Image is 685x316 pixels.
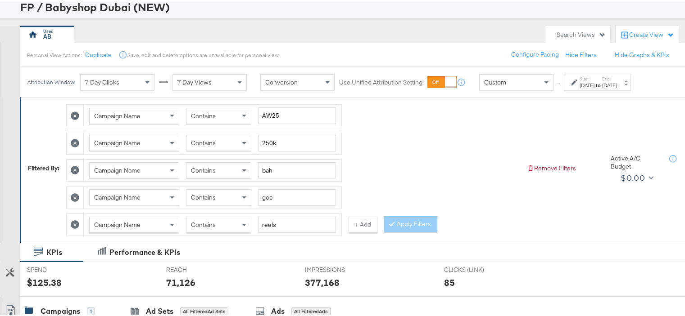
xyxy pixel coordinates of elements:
div: $0.00 [621,170,645,183]
span: Campaign Name [94,192,141,200]
button: $0.00 [617,169,655,184]
div: Attribution Window: [27,78,76,84]
span: REACH [166,264,234,273]
span: 7 Day Views [177,77,212,85]
span: Conversion [265,77,298,85]
button: Hide Filters [565,49,597,58]
div: Save, edit and delete options are unavailable for personal view. [127,50,279,58]
span: Campaign Name [94,165,141,173]
span: Contains [191,138,216,146]
div: 85 [444,275,455,288]
span: IMPRESSIONS [305,264,372,273]
span: Campaign Name [94,111,141,119]
div: Personal View Actions: [27,50,82,58]
div: AB [43,31,51,40]
button: Remove Filters [527,163,576,171]
span: Contains [191,165,216,173]
div: 71,126 [166,275,195,288]
button: + Add [349,215,377,231]
input: Enter a search term [258,106,336,123]
button: Duplicate [85,49,112,58]
div: $125.38 [27,275,62,288]
label: Start: [580,75,594,80]
label: Use Unified Attribution Setting: [339,77,424,85]
input: Enter a search term [258,134,336,150]
span: Campaign Name [94,219,141,227]
span: SPEND [27,264,95,273]
span: ↑ [554,81,563,84]
strong: to [594,80,602,87]
div: Performance & KPIs [109,246,180,256]
span: Custom [484,77,506,85]
div: [DATE] [580,80,594,88]
div: KPIs [46,246,62,256]
button: Hide Graphs & KPIs [615,49,669,58]
div: [DATE] [602,80,617,88]
span: Campaign Name [94,138,141,146]
input: Enter a search term [258,188,336,205]
span: Contains [191,192,216,200]
div: All Filtered Ads [291,306,331,314]
span: CLICKS (LINK) [444,264,512,273]
button: Configure Pacing [505,45,565,62]
div: Search Views [557,29,606,38]
div: 1 [87,306,95,314]
span: Contains [191,111,216,119]
input: Enter a search term [258,161,336,178]
span: 7 Day Clicks [85,77,119,85]
div: 377,168 [305,275,340,288]
input: Enter a search term [258,215,336,232]
div: Ad Sets [146,305,173,315]
div: Filtered By: [28,163,59,171]
div: Ads [271,305,285,315]
div: Active A/C Budget [611,153,660,169]
div: All Filtered Ad Sets [180,306,228,314]
span: Contains [191,219,216,227]
label: End: [602,75,617,80]
div: Create View [629,29,674,38]
div: Campaigns [41,305,80,315]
